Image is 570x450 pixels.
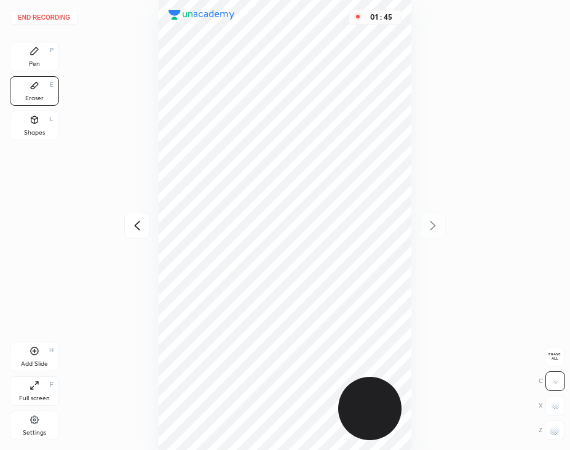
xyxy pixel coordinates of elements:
[49,347,53,353] div: H
[539,371,565,391] div: C
[19,395,50,401] div: Full screen
[539,420,564,440] div: Z
[50,116,53,122] div: L
[10,10,78,25] button: End recording
[21,361,48,367] div: Add Slide
[545,352,564,361] span: Erase all
[50,82,53,88] div: E
[29,61,40,67] div: Pen
[366,13,396,22] div: 01 : 45
[24,130,45,136] div: Shapes
[25,95,44,101] div: Eraser
[50,382,53,388] div: F
[168,10,235,20] img: logo.38c385cc.svg
[539,396,565,416] div: X
[50,47,53,53] div: P
[23,430,46,436] div: Settings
